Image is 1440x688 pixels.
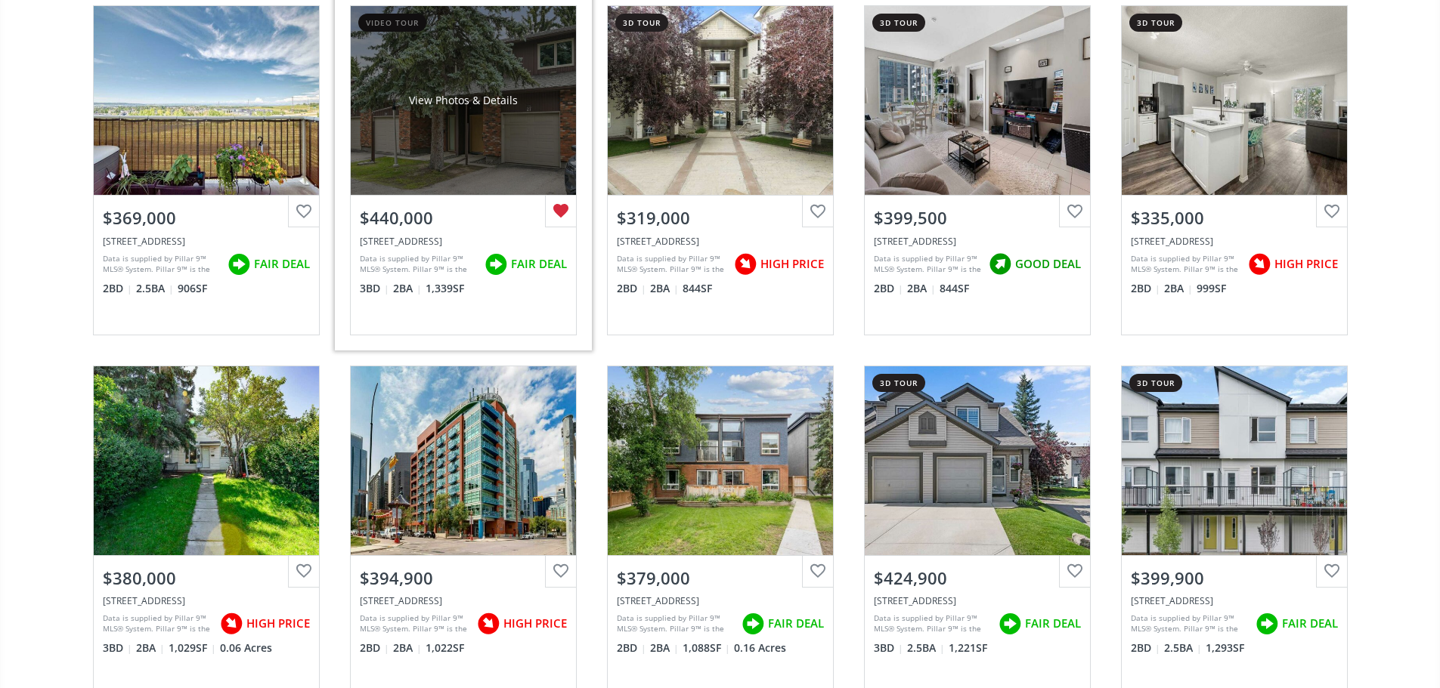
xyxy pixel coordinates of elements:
div: $335,000 [1131,206,1338,230]
div: 2323 Oakmoor Drive SW #27, Calgary, AB T2V 4T2 [360,235,567,248]
div: 301 Redstone Boulevard NE #432, Calgary, AB T3N 1V7 [1131,594,1338,607]
span: 3 BD [874,640,903,656]
img: rating icon [224,249,254,279]
div: 3921 30 Avenue SE, Calgary, AB T2B 2C7 [103,594,310,607]
div: $440,000 [360,206,567,230]
div: Data is supplied by Pillar 9™ MLS® System. Pillar 9™ is the owner of the copyright in its MLS® Sy... [1131,253,1240,276]
img: rating icon [1244,249,1274,279]
span: 0.16 Acres [734,640,786,656]
span: 2.5 BA [1164,640,1202,656]
span: 2 BD [1131,640,1160,656]
span: 2 BA [1164,281,1193,296]
span: 1,088 SF [683,640,730,656]
div: 290 Shawville Way SE #313, Calgary, AB T2Y 3Z9 [1131,235,1338,248]
span: FAIR DEAL [511,256,567,272]
span: FAIR DEAL [254,256,310,272]
span: 2 BA [650,281,679,296]
div: $379,000 [617,566,824,590]
img: rating icon [730,249,760,279]
span: 2 BA [393,281,422,296]
div: Data is supplied by Pillar 9™ MLS® System. Pillar 9™ is the owner of the copyright in its MLS® Sy... [874,612,991,635]
div: $399,900 [1131,566,1338,590]
img: rating icon [985,249,1015,279]
div: $399,500 [874,206,1081,230]
span: GOOD DEAL [1015,256,1081,272]
div: 3000 Somervale Court SW #311, Calgary, AB T2Y 4J2 [617,235,824,248]
span: 1,339 SF [426,281,464,296]
img: rating icon [995,609,1025,639]
span: 999 SF [1197,281,1226,296]
div: Data is supplied by Pillar 9™ MLS® System. Pillar 9™ is the owner of the copyright in its MLS® Sy... [360,253,477,276]
img: rating icon [481,249,511,279]
span: 844 SF [683,281,712,296]
span: FAIR DEAL [768,615,824,631]
span: 1,293 SF [1206,640,1244,656]
div: Data is supplied by Pillar 9™ MLS® System. Pillar 9™ is the owner of the copyright in its MLS® Sy... [874,253,981,276]
div: Data is supplied by Pillar 9™ MLS® System. Pillar 9™ is the owner of the copyright in its MLS® Sy... [1131,612,1248,635]
span: 1,029 SF [169,640,216,656]
div: $380,000 [103,566,310,590]
div: Data is supplied by Pillar 9™ MLS® System. Pillar 9™ is the owner of the copyright in its MLS® Sy... [360,612,469,635]
span: 2 BD [103,281,132,296]
div: View Photos & Details [409,93,518,108]
div: 108 Everstone Place SW, Calgary, AB T2Y 4H9 [874,594,1081,607]
span: HIGH PRICE [246,615,310,631]
span: HIGH PRICE [760,256,824,272]
div: 145 Rockyledge View NW #11, Calgary, AB T3G 5Y5 [103,235,310,248]
span: 2 BD [874,281,903,296]
span: 2 BD [1131,281,1160,296]
span: 2 BD [360,640,389,656]
span: 3 BD [103,640,132,656]
div: $424,900 [874,566,1081,590]
div: $369,000 [103,206,310,230]
span: 844 SF [940,281,969,296]
div: Data is supplied by Pillar 9™ MLS® System. Pillar 9™ is the owner of the copyright in its MLS® Sy... [103,612,212,635]
span: 906 SF [178,281,207,296]
span: 2 BA [393,640,422,656]
span: 2.5 BA [136,281,174,296]
span: 2.5 BA [907,640,945,656]
div: $319,000 [617,206,824,230]
img: rating icon [216,609,246,639]
span: 1,221 SF [949,640,987,656]
span: 1,022 SF [426,640,464,656]
div: $394,900 [360,566,567,590]
span: 2 BA [650,640,679,656]
div: Data is supplied by Pillar 9™ MLS® System. Pillar 9™ is the owner of the copyright in its MLS® Sy... [617,612,734,635]
span: HIGH PRICE [503,615,567,631]
span: 3 BD [360,281,389,296]
div: 2031 34 Avenue SW #5, Calgary, AB T2T 2C4 [617,594,824,607]
span: 2 BA [907,281,936,296]
span: FAIR DEAL [1282,615,1338,631]
img: rating icon [473,609,503,639]
span: HIGH PRICE [1274,256,1338,272]
span: FAIR DEAL [1025,615,1081,631]
span: 2 BD [617,281,646,296]
div: Data is supplied by Pillar 9™ MLS® System. Pillar 9™ is the owner of the copyright in its MLS® Sy... [617,253,726,276]
div: Data is supplied by Pillar 9™ MLS® System. Pillar 9™ is the owner of the copyright in its MLS® Sy... [103,253,220,276]
img: rating icon [738,609,768,639]
img: rating icon [1252,609,1282,639]
div: 205 Riverfront Avenue SW #701, Calgary, AB T2P 0A9 [360,594,567,607]
div: 211 13 Avenue SE #1708, Calgary, AB T2G 1E1 [874,235,1081,248]
span: 0.06 Acres [220,640,272,656]
span: 2 BA [136,640,165,656]
span: 2 BD [617,640,646,656]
